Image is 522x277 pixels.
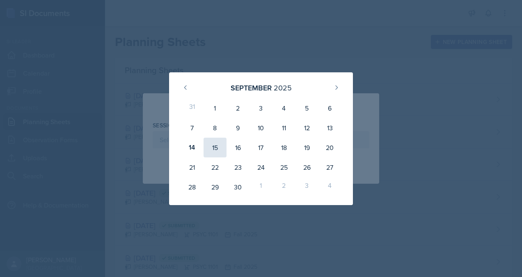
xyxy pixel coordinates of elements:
div: 18 [272,138,295,157]
div: 24 [250,157,272,177]
div: 28 [181,177,204,197]
div: 16 [227,138,250,157]
div: 2 [227,98,250,118]
div: 23 [227,157,250,177]
div: 20 [318,138,341,157]
div: 13 [318,118,341,138]
div: September [231,82,272,93]
div: 4 [318,177,341,197]
div: 10 [250,118,272,138]
div: 14 [181,138,204,157]
div: 12 [295,118,318,138]
div: 15 [204,138,227,157]
div: 27 [318,157,341,177]
div: 25 [272,157,295,177]
div: 21 [181,157,204,177]
div: 1 [250,177,272,197]
div: 30 [227,177,250,197]
div: 22 [204,157,227,177]
div: 26 [295,157,318,177]
div: 31 [181,98,204,118]
div: 8 [204,118,227,138]
div: 1 [204,98,227,118]
div: 2 [272,177,295,197]
div: 9 [227,118,250,138]
div: 7 [181,118,204,138]
div: 4 [272,98,295,118]
div: 5 [295,98,318,118]
div: 19 [295,138,318,157]
div: 3 [295,177,318,197]
div: 29 [204,177,227,197]
div: 3 [250,98,272,118]
div: 2025 [274,82,292,93]
div: 11 [272,118,295,138]
div: 17 [250,138,272,157]
div: 6 [318,98,341,118]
